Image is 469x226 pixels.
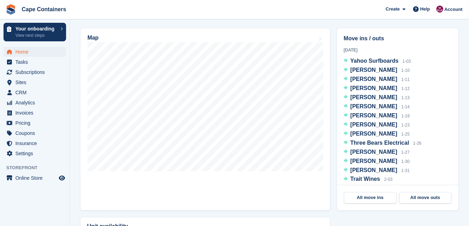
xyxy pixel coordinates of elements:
h2: Map [87,35,99,41]
a: [PERSON_NAME] 1-11 [344,75,410,84]
a: [PERSON_NAME] 2-06 [344,184,410,193]
span: 1-25 [402,132,410,137]
span: 1-30 [402,159,410,164]
span: Storefront [6,164,70,171]
div: [DATE] [344,47,452,53]
span: [PERSON_NAME] [350,112,397,118]
img: Matt Dollisson [436,6,443,13]
span: 1-31 [402,168,410,173]
p: View next steps [15,32,57,39]
span: Online Store [15,173,57,183]
span: Tasks [15,57,57,67]
span: 1-19 [402,114,410,118]
span: 2-03 [384,177,393,182]
a: menu [3,138,66,148]
a: [PERSON_NAME] 1-27 [344,148,410,157]
span: Home [15,47,57,57]
span: Coupons [15,128,57,138]
a: menu [3,149,66,158]
span: Trait Wines [350,176,380,182]
a: Cape Containers [19,4,69,15]
span: Pricing [15,118,57,128]
span: CRM [15,88,57,97]
a: menu [3,128,66,138]
a: [PERSON_NAME] 1-23 [344,121,410,130]
a: menu [3,88,66,97]
span: 1-11 [402,77,410,82]
a: [PERSON_NAME] 1-30 [344,157,410,166]
span: [PERSON_NAME] [350,67,397,73]
a: [PERSON_NAME] 1-14 [344,102,410,111]
a: menu [3,47,66,57]
span: Sites [15,77,57,87]
span: [PERSON_NAME] [350,158,397,164]
a: menu [3,67,66,77]
a: Your onboarding View next steps [3,23,66,41]
span: [PERSON_NAME] [350,167,397,173]
a: menu [3,118,66,128]
span: Three Bears Electrical [350,140,409,146]
a: [PERSON_NAME] 1-19 [344,111,410,121]
a: menu [3,77,66,87]
span: 1-27 [402,150,410,155]
a: Map [80,28,330,211]
a: All move ins [344,192,397,204]
span: [PERSON_NAME] [350,103,397,109]
a: Preview store [58,174,66,182]
a: menu [3,108,66,118]
a: menu [3,57,66,67]
a: menu [3,98,66,108]
span: 1-12 [402,86,410,91]
span: 1-10 [402,68,410,73]
a: Three Bears Electrical 1-26 [344,139,422,148]
a: All move outs [399,192,452,204]
a: [PERSON_NAME] 1-25 [344,130,410,139]
span: 1-14 [402,104,410,109]
span: Insurance [15,138,57,148]
a: [PERSON_NAME] 1-13 [344,93,410,102]
span: Settings [15,149,57,158]
a: Trait Wines 2-03 [344,175,393,184]
span: [PERSON_NAME] [350,76,397,82]
a: Yahoo Surfboards 1-03 [344,57,411,66]
h2: Move ins / outs [344,34,452,43]
span: Account [445,6,463,13]
img: stora-icon-8386f47178a22dfd0bd8f6a31ec36ba5ce8667c1dd55bd0f319d3a0aa187defe.svg [6,4,16,15]
span: Analytics [15,98,57,108]
span: 1-13 [402,95,410,100]
span: Invoices [15,108,57,118]
span: 1-26 [413,141,422,146]
a: [PERSON_NAME] 1-12 [344,84,410,93]
span: [PERSON_NAME] [350,85,397,91]
span: Help [420,6,430,13]
span: Create [386,6,400,13]
a: [PERSON_NAME] 1-31 [344,166,410,175]
span: 1-23 [402,123,410,128]
p: Your onboarding [15,26,57,31]
a: [PERSON_NAME] 1-10 [344,66,410,75]
span: Yahoo Surfboards [350,58,399,64]
span: 1-03 [403,59,411,64]
span: Subscriptions [15,67,57,77]
span: [PERSON_NAME] [350,131,397,137]
span: [PERSON_NAME] [350,94,397,100]
span: [PERSON_NAME] [350,122,397,128]
span: [PERSON_NAME] [350,149,397,155]
a: menu [3,173,66,183]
